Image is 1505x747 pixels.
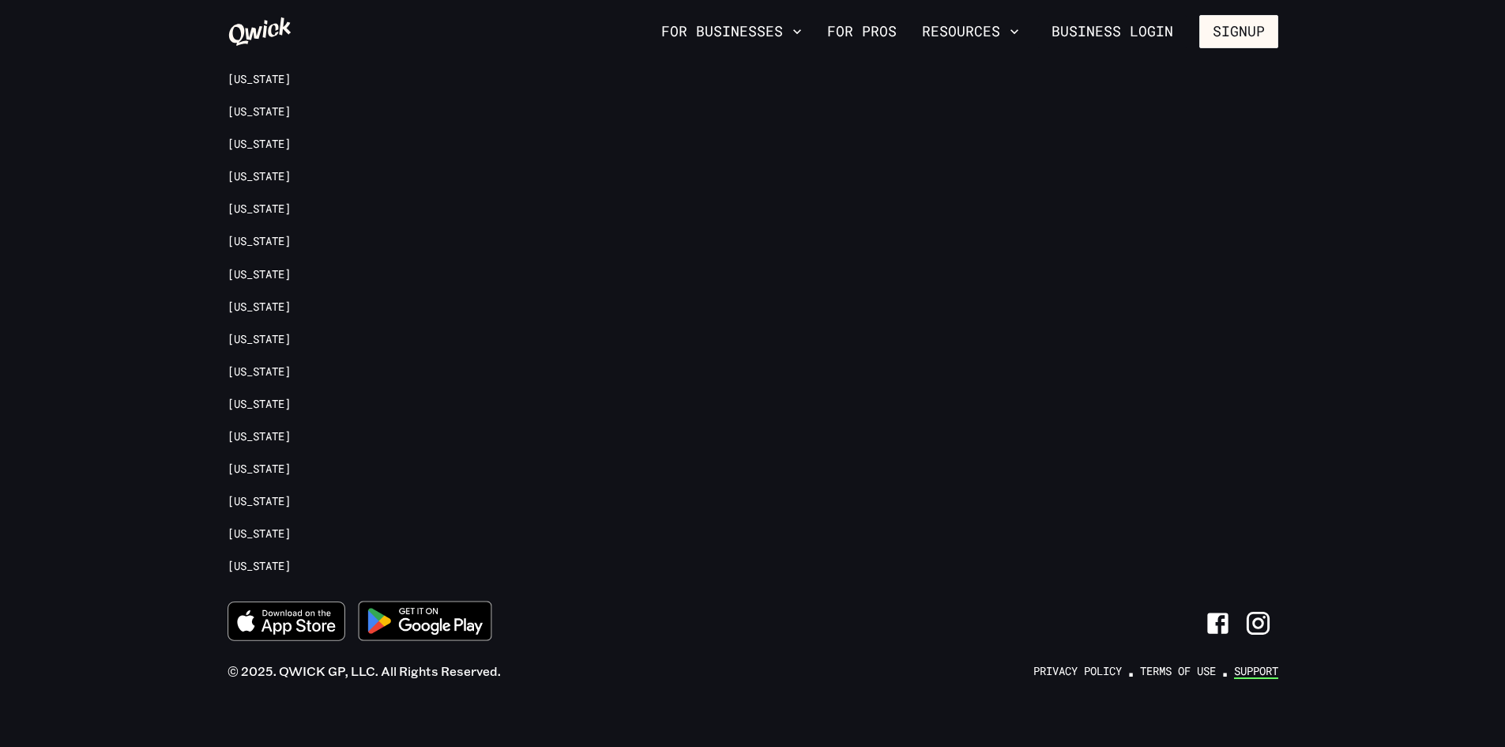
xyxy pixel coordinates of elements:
a: [US_STATE] [228,104,291,119]
span: · [1222,655,1228,688]
a: Support [1234,664,1278,679]
a: [US_STATE] [228,559,291,574]
a: [US_STATE] [228,364,291,379]
a: [US_STATE] [228,169,291,184]
button: Resources [916,18,1025,45]
a: Terms of Use [1140,664,1216,679]
a: Link to Instagram [1238,603,1278,643]
a: [US_STATE] [228,300,291,315]
a: [US_STATE] [228,332,291,347]
a: Download on the App Store [228,602,346,646]
a: Link to Facebook [1198,603,1238,643]
a: [US_STATE] [228,72,291,87]
button: For Businesses [655,18,808,45]
a: [US_STATE] [228,397,291,412]
a: For Pros [821,18,903,45]
img: Get it on Google Play [348,591,502,651]
button: Signup [1199,15,1278,48]
span: © 2025. QWICK GP, LLC. All Rights Reserved. [228,663,501,679]
a: [US_STATE] [228,234,291,249]
a: [US_STATE] [228,267,291,282]
a: Business Login [1038,15,1187,48]
a: [US_STATE] [228,202,291,217]
a: [US_STATE] [228,429,291,444]
a: [US_STATE] [228,526,291,541]
span: · [1128,655,1134,688]
a: [US_STATE] [228,462,291,477]
a: Privacy Policy [1033,664,1122,679]
a: [US_STATE] [228,494,291,509]
a: [US_STATE] [228,137,291,152]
